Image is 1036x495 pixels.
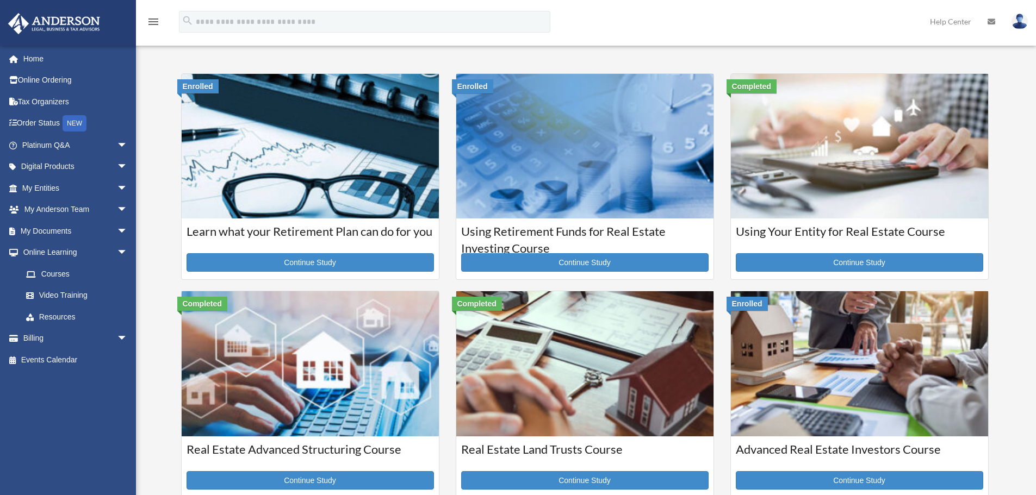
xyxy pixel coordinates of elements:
h3: Real Estate Land Trusts Course [461,441,709,468]
a: Resources [15,306,144,328]
img: User Pic [1012,14,1028,29]
i: search [182,15,194,27]
a: Courses [15,263,139,285]
div: Completed [727,79,777,93]
a: Tax Organizers [8,91,144,112]
a: Continue Study [187,253,434,272]
a: My Entitiesarrow_drop_down [8,177,144,199]
div: Enrolled [177,79,219,93]
a: Order StatusNEW [8,112,144,135]
span: arrow_drop_down [117,134,139,156]
a: Continue Study [736,253,983,272]
h3: Using Your Entity for Real Estate Course [736,223,983,250]
div: Enrolled [727,297,768,311]
div: Completed [452,297,502,311]
a: Platinum Q&Aarrow_drop_down [8,134,144,156]
a: Continue Study [736,471,983,490]
span: arrow_drop_down [117,199,139,221]
div: Enrolled [452,79,493,93]
a: My Anderson Teamarrow_drop_down [8,199,144,221]
img: Anderson Advisors Platinum Portal [5,13,103,34]
a: Continue Study [187,471,434,490]
span: arrow_drop_down [117,242,139,264]
a: Continue Study [461,253,709,272]
a: Digital Productsarrow_drop_down [8,156,144,178]
span: arrow_drop_down [117,177,139,199]
a: Events Calendar [8,349,144,371]
h3: Using Retirement Funds for Real Estate Investing Course [461,223,709,250]
span: arrow_drop_down [117,156,139,178]
div: Completed [177,297,227,311]
span: arrow_drop_down [117,220,139,242]
a: Billingarrow_drop_down [8,328,144,349]
h3: Advanced Real Estate Investors Course [736,441,983,468]
a: Continue Study [461,471,709,490]
h3: Real Estate Advanced Structuring Course [187,441,434,468]
a: Online Ordering [8,70,144,91]
h3: Learn what your Retirement Plan can do for you [187,223,434,250]
a: Online Learningarrow_drop_down [8,242,144,264]
i: menu [147,15,160,28]
a: menu [147,19,160,28]
span: arrow_drop_down [117,328,139,350]
a: My Documentsarrow_drop_down [8,220,144,242]
a: Home [8,48,144,70]
a: Video Training [15,285,144,306]
div: NEW [63,115,86,131]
